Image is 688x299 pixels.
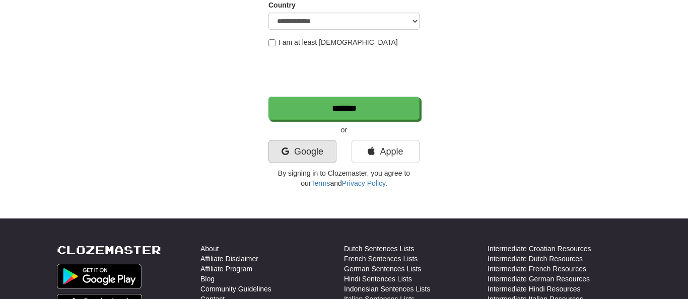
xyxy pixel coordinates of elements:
a: Intermediate Croatian Resources [488,244,591,254]
img: Get it on Google Play [57,264,142,289]
p: or [268,125,420,135]
a: Hindi Sentences Lists [344,274,412,284]
a: Dutch Sentences Lists [344,244,414,254]
a: Privacy Policy [342,179,385,187]
label: I am at least [DEMOGRAPHIC_DATA] [268,37,398,47]
p: By signing in to Clozemaster, you agree to our and . [268,168,420,188]
a: Community Guidelines [200,284,271,294]
a: Affiliate Disclaimer [200,254,258,264]
a: Intermediate German Resources [488,274,590,284]
a: Clozemaster [57,244,161,256]
a: Google [268,140,336,163]
a: About [200,244,219,254]
a: Indonesian Sentences Lists [344,284,430,294]
iframe: reCAPTCHA [268,52,422,92]
a: Terms [311,179,330,187]
a: Blog [200,274,215,284]
a: Affiliate Program [200,264,252,274]
a: Intermediate Hindi Resources [488,284,580,294]
a: Intermediate French Resources [488,264,586,274]
a: Apple [352,140,420,163]
a: Intermediate Dutch Resources [488,254,583,264]
a: French Sentences Lists [344,254,418,264]
input: I am at least [DEMOGRAPHIC_DATA] [268,39,276,46]
a: German Sentences Lists [344,264,421,274]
